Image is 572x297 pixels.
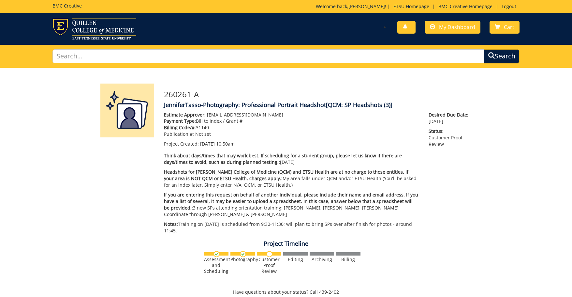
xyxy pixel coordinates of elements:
span: Estimate Approver: [164,112,206,118]
p: My area falls under QCM and/or ETSU Health (You'll be asked for an index later. Simply enter N/A,... [164,169,419,188]
a: Logout [498,3,520,9]
a: ETSU Homepage [390,3,433,9]
span: Publication #: [164,131,194,137]
a: My Dashboard [425,21,480,34]
p: Have questions about your status? Call 439-2402 [95,289,477,295]
p: [EMAIL_ADDRESS][DOMAIN_NAME] [164,112,419,118]
span: [DATE] 10:50am [200,141,235,147]
span: Headshots for [PERSON_NAME] College of Medicine (QCM) and ETSU Health are at no charge to those e... [164,169,408,181]
span: Notes: [164,221,178,227]
div: Assessment and Scheduling [204,257,228,274]
a: Cart [490,21,520,34]
div: Archiving [310,257,334,262]
div: Photography [230,257,255,262]
button: Search [484,49,520,63]
h4: Project Timeline [95,241,477,247]
span: Desired Due Date: [429,112,472,118]
h4: JenniferTasso-Photography: Professional Portrait Headshot [164,102,472,108]
a: BMC Creative Homepage [435,3,496,9]
span: Project Created: [164,141,199,147]
span: [QCM: SP Headshots (3)] [326,101,392,109]
span: Billing Code/#: [164,124,196,131]
img: ETSU logo [52,18,136,39]
p: Training on [DATE] is scheduled from 9:30-11:30; will plan to bring SPs over after finish for pho... [164,221,419,234]
img: Product featured image [100,84,154,137]
img: checkmark [213,251,220,257]
div: Editing [283,257,308,262]
span: Think about days/times that may work best. If scheduling for a student group, please let us know ... [164,152,402,165]
span: My Dashboard [439,23,475,31]
p: [DATE] [429,112,472,125]
div: Billing [336,257,360,262]
p: Bill to Index / Grant # [164,118,419,124]
img: checkmark [240,251,246,257]
p: 3 new SPs attending orientation training: [PERSON_NAME], [PERSON_NAME], [PERSON_NAME] Coordinate ... [164,192,419,218]
div: Customer Proof Review [257,257,281,274]
img: no [266,251,272,257]
h3: 260261-A [164,90,472,99]
p: Customer Proof Review [429,128,472,148]
span: Payment Type: [164,118,196,124]
p: 31140 [164,124,419,131]
h5: BMC Creative [52,3,82,8]
p: [DATE] [164,152,419,165]
span: Not set [195,131,211,137]
input: Search... [52,49,484,63]
span: If you are entering this request on behalf of another individual, please include their name and e... [164,192,418,211]
span: Status: [429,128,472,134]
p: Welcome back, ! | | | [316,3,520,10]
span: Cart [504,23,514,31]
a: [PERSON_NAME] [348,3,385,9]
